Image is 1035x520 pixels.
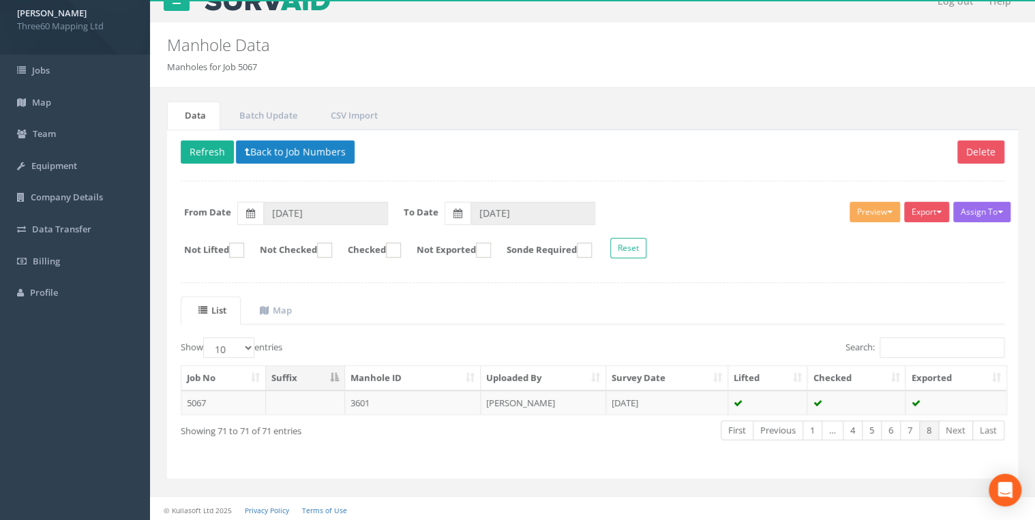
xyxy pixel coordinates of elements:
h2: Manhole Data [167,36,873,54]
button: Reset [610,238,646,258]
span: Billing [33,255,60,267]
a: [PERSON_NAME] Three60 Mapping Ltd [17,3,133,32]
span: Data Transfer [32,223,91,235]
span: Company Details [31,191,103,203]
label: Not Exported [403,243,491,258]
label: Not Checked [246,243,332,258]
small: © Kullasoft Ltd 2025 [164,506,232,515]
span: Map [32,96,51,108]
a: Previous [753,420,803,440]
span: Equipment [31,159,77,172]
span: Team [33,127,56,140]
button: Export [904,202,949,222]
th: Exported: activate to sort column ascending [905,366,1006,391]
th: Uploaded By: activate to sort column ascending [481,366,606,391]
select: Showentries [203,337,254,358]
div: Showing 71 to 71 of 71 entries [181,419,512,438]
a: Next [938,420,973,440]
label: Search: [845,337,1004,358]
button: Back to Job Numbers [236,140,355,164]
a: First [721,420,753,440]
label: Sonde Required [493,243,592,258]
a: 6 [881,420,901,440]
td: [PERSON_NAME] [481,391,606,415]
a: Terms of Use [302,506,347,515]
th: Survey Date: activate to sort column ascending [606,366,728,391]
span: Jobs [32,64,50,76]
button: Refresh [181,140,234,164]
input: Search: [880,337,1004,358]
span: Three60 Mapping Ltd [17,20,133,33]
a: Privacy Policy [245,506,289,515]
a: 1 [802,420,822,440]
span: Profile [30,286,58,299]
th: Checked: activate to sort column ascending [807,366,905,391]
strong: [PERSON_NAME] [17,7,87,19]
th: Manhole ID: activate to sort column ascending [345,366,481,391]
button: Assign To [953,202,1010,222]
th: Suffix: activate to sort column descending [266,366,345,391]
a: List [181,296,241,324]
a: 7 [900,420,920,440]
uib-tab-heading: List [198,304,226,316]
label: From Date [184,206,231,219]
label: Checked [334,243,401,258]
button: Delete [957,140,1004,164]
button: Preview [850,202,900,222]
label: Show entries [181,337,282,358]
th: Job No: activate to sort column ascending [181,366,266,391]
label: To Date [404,206,438,219]
uib-tab-heading: Map [260,304,292,316]
a: … [822,420,843,440]
td: 5067 [181,391,266,415]
div: Open Intercom Messenger [989,474,1021,506]
li: Manholes for Job 5067 [167,61,257,74]
td: [DATE] [606,391,728,415]
a: 4 [843,420,862,440]
th: Lifted: activate to sort column ascending [728,366,808,391]
a: Batch Update [222,102,312,129]
a: Last [972,420,1004,440]
label: Not Lifted [170,243,244,258]
a: Map [242,296,306,324]
a: Data [167,102,220,129]
a: 5 [862,420,882,440]
td: 3601 [345,391,481,415]
input: To Date [470,202,595,225]
input: From Date [263,202,388,225]
a: 8 [919,420,939,440]
a: CSV Import [313,102,392,129]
